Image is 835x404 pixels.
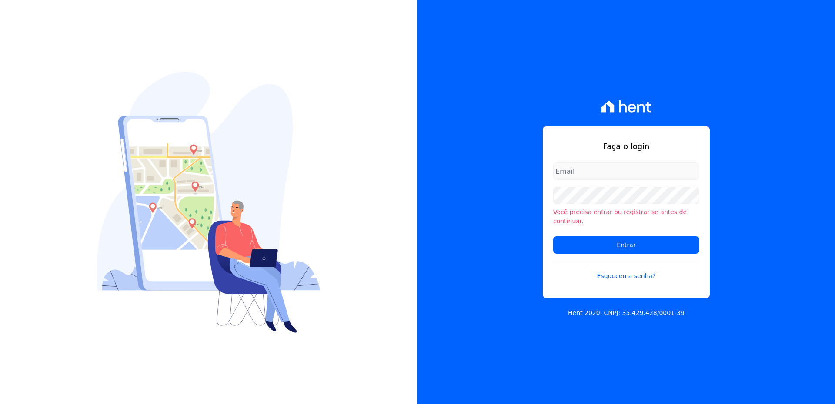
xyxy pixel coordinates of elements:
[553,261,699,281] a: Esqueceu a senha?
[568,308,685,318] p: Hent 2020. CNPJ: 35.429.428/0001-39
[553,162,699,180] input: Email
[553,140,699,152] h1: Faça o login
[553,208,699,226] li: Você precisa entrar ou registrar-se antes de continuar.
[553,236,699,254] input: Entrar
[97,72,321,333] img: Login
